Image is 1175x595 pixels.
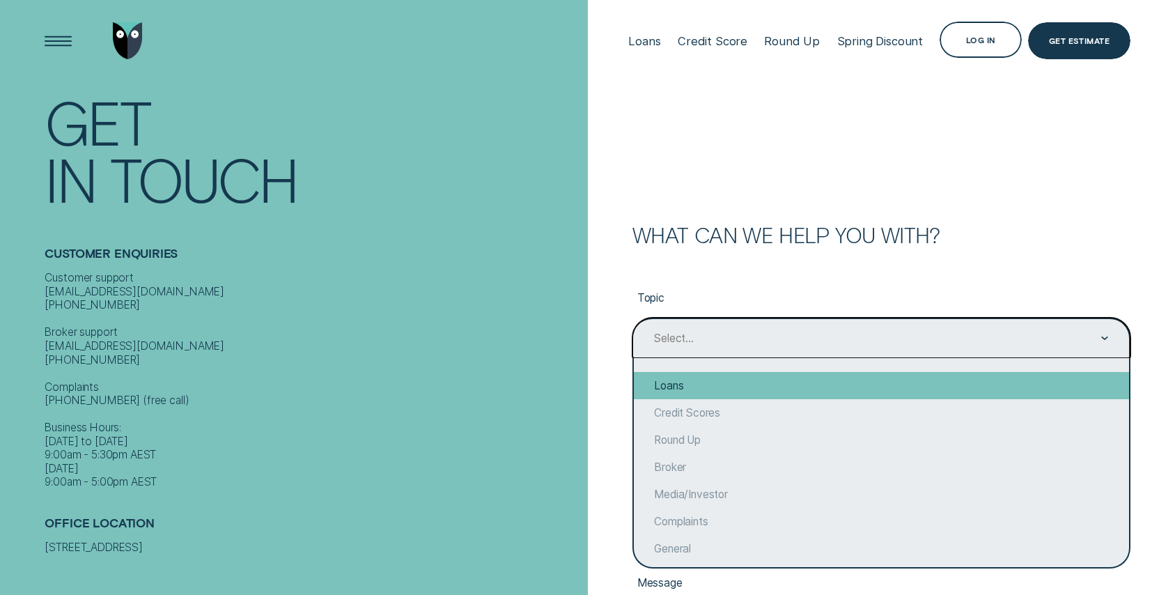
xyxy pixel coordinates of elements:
[634,454,1129,481] div: Broker
[45,93,149,150] div: Get
[45,516,580,541] h2: Office Location
[45,247,580,271] h2: Customer Enquiries
[654,332,694,346] div: Select...
[678,34,747,48] div: Credit Score
[45,541,580,555] div: [STREET_ADDRESS]
[634,426,1129,454] div: Round Up
[40,22,77,59] button: Open Menu
[634,399,1129,426] div: Credit Scores
[628,34,660,48] div: Loans
[45,93,580,207] h1: Get In Touch
[45,150,95,208] div: In
[634,481,1129,508] div: Media/Investor
[837,34,924,48] div: Spring Discount
[634,508,1129,535] div: Complaints
[940,22,1021,59] button: Log in
[632,280,1130,318] label: Topic
[634,535,1129,562] div: General
[634,562,1129,589] div: BreachAlert
[110,150,297,208] div: Touch
[632,224,1130,245] h2: What can we help you with?
[113,22,143,59] img: Wisr
[45,271,580,489] div: Customer support [EMAIL_ADDRESS][DOMAIN_NAME] [PHONE_NUMBER] Broker support [EMAIL_ADDRESS][DOMAI...
[764,34,820,48] div: Round Up
[1028,22,1130,59] a: Get Estimate
[634,372,1129,399] div: Loans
